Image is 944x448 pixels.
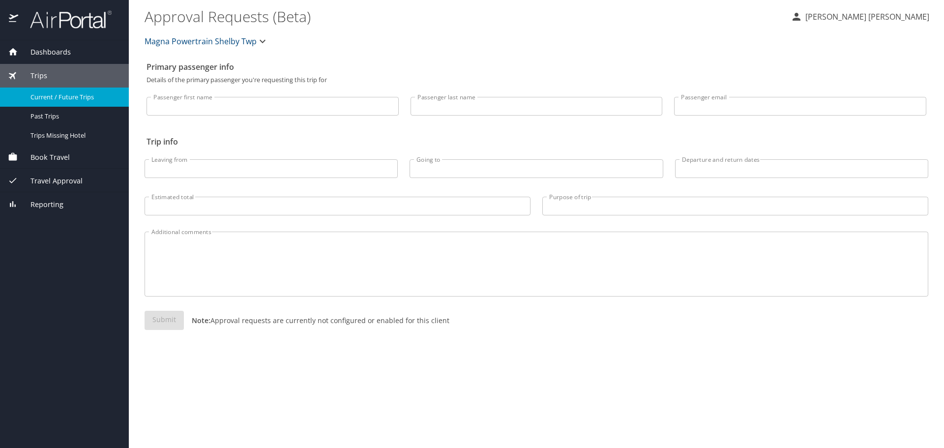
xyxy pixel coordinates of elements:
h2: Trip info [147,134,926,149]
h2: Primary passenger info [147,59,926,75]
strong: Note: [192,316,210,325]
p: [PERSON_NAME] [PERSON_NAME] [802,11,929,23]
img: icon-airportal.png [9,10,19,29]
span: Past Trips [30,112,117,121]
span: Trips Missing Hotel [30,131,117,140]
img: airportal-logo.png [19,10,112,29]
button: [PERSON_NAME] [PERSON_NAME] [787,8,933,26]
span: Dashboards [18,47,71,58]
span: Trips [18,70,47,81]
p: Details of the primary passenger you're requesting this trip for [147,77,926,83]
h1: Approval Requests (Beta) [145,1,783,31]
span: Book Travel [18,152,70,163]
span: Magna Powertrain Shelby Twp [145,34,257,48]
span: Travel Approval [18,176,83,186]
button: Magna Powertrain Shelby Twp [141,31,272,51]
span: Reporting [18,199,63,210]
p: Approval requests are currently not configured or enabled for this client [184,315,449,326]
span: Current / Future Trips [30,92,117,102]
